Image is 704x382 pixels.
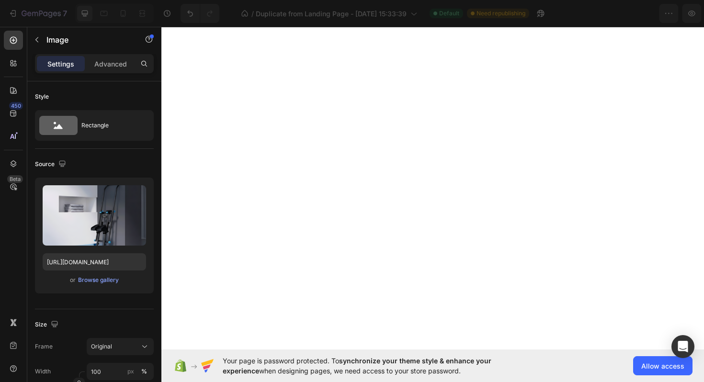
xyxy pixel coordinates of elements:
[35,158,68,171] div: Source
[70,274,76,286] span: or
[43,253,146,270] input: https://example.com/image.jpg
[641,361,684,371] span: Allow access
[251,9,254,19] span: /
[181,4,219,23] div: Undo/Redo
[648,9,672,19] div: Publish
[4,4,71,23] button: 7
[613,10,629,18] span: Save
[127,367,134,376] div: px
[63,8,67,19] p: 7
[256,9,407,19] span: Duplicate from Landing Page - [DATE] 15:33:39
[223,357,491,375] span: synchronize your theme style & enhance your experience
[161,26,704,350] iframe: Design area
[43,185,146,246] img: preview-image
[7,175,23,183] div: Beta
[671,335,694,358] div: Open Intercom Messenger
[78,276,119,284] div: Browse gallery
[633,356,693,375] button: Allow access
[87,338,154,355] button: Original
[477,9,525,18] span: Need republishing
[47,59,74,69] p: Settings
[35,318,60,331] div: Size
[35,367,51,376] label: Width
[35,92,49,101] div: Style
[87,363,154,380] input: px%
[78,275,119,285] button: Browse gallery
[81,114,140,136] div: Rectangle
[141,367,147,376] div: %
[605,4,636,23] button: Save
[439,9,459,18] span: Default
[640,4,681,23] button: Publish
[9,102,23,110] div: 450
[94,59,127,69] p: Advanced
[46,34,128,45] p: Image
[223,356,529,376] span: Your page is password protected. To when designing pages, we need access to your store password.
[35,342,53,351] label: Frame
[91,342,112,351] span: Original
[125,366,136,377] button: %
[138,366,150,377] button: px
